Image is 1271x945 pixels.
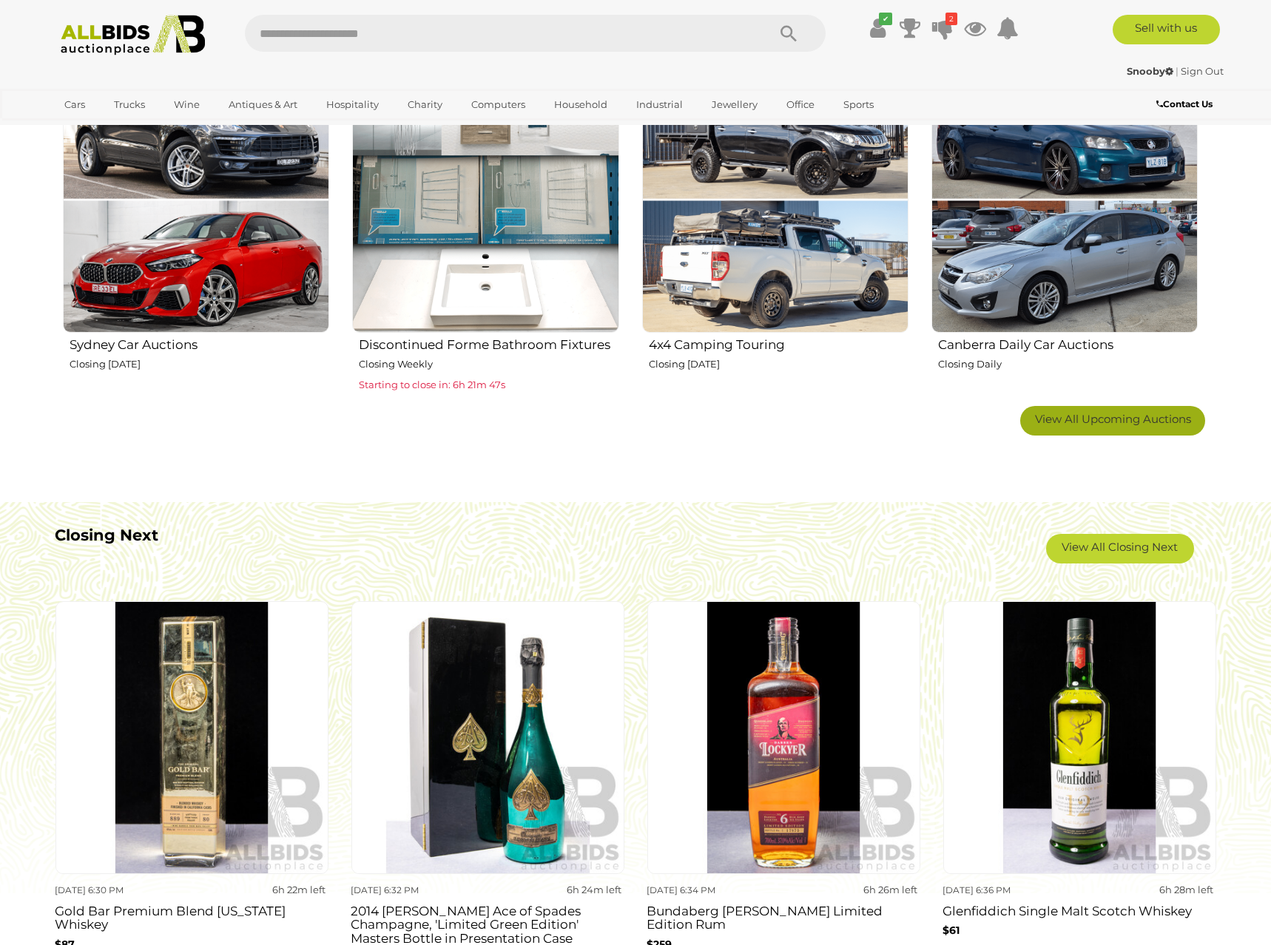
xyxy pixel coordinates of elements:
[1156,96,1216,112] a: Contact Us
[1127,65,1173,77] strong: Snooby
[55,92,95,117] a: Cars
[104,92,155,117] a: Trucks
[879,13,892,25] i: ✔
[647,601,920,874] img: Bundaberg Darren Lockyer Limited Edition Rum
[863,884,917,895] strong: 6h 26m left
[63,67,329,333] img: Sydney Car Auctions
[627,92,692,117] a: Industrial
[317,92,388,117] a: Hospitality
[55,117,179,141] a: [GEOGRAPHIC_DATA]
[55,882,186,898] div: [DATE] 6:30 PM
[70,356,329,373] p: Closing [DATE]
[398,92,452,117] a: Charity
[642,67,908,333] img: 4x4 Camping Touring
[641,66,908,395] a: 4x4 Camping Touring Closing [DATE]
[931,67,1198,333] img: Canberra Daily Car Auctions
[1020,406,1205,436] a: View All Upcoming Auctions
[1176,65,1179,77] span: |
[943,882,1074,898] div: [DATE] 6:36 PM
[647,901,920,932] h3: Bundaberg [PERSON_NAME] Limited Edition Rum
[55,526,158,544] b: Closing Next
[938,356,1198,373] p: Closing Daily
[938,334,1198,352] h2: Canberra Daily Car Auctions
[834,92,883,117] a: Sports
[943,601,1216,874] img: Glenfiddich Single Malt Scotch Whiskey
[219,92,307,117] a: Antiques & Art
[359,356,618,373] p: Closing Weekly
[359,334,618,352] h2: Discontinued Forme Bathroom Fixtures
[1046,534,1194,563] a: View All Closing Next
[462,92,535,117] a: Computers
[53,15,213,55] img: Allbids.com.au
[351,66,618,395] a: Discontinued Forme Bathroom Fixtures Closing Weekly Starting to close in: 6h 21m 47s
[649,356,908,373] p: Closing [DATE]
[272,884,326,895] strong: 6h 22m left
[55,901,328,932] h3: Gold Bar Premium Blend [US_STATE] Whiskey
[545,92,617,117] a: Household
[164,92,209,117] a: Wine
[351,882,482,898] div: [DATE] 6:32 PM
[1127,65,1176,77] a: Snooby
[931,66,1198,395] a: Canberra Daily Car Auctions Closing Daily
[1113,15,1220,44] a: Sell with us
[352,67,618,333] img: Discontinued Forme Bathroom Fixtures
[752,15,826,52] button: Search
[943,901,1216,918] h3: Glenfiddich Single Malt Scotch Whiskey
[1159,884,1213,895] strong: 6h 28m left
[647,882,778,898] div: [DATE] 6:34 PM
[1181,65,1224,77] a: Sign Out
[70,334,329,352] h2: Sydney Car Auctions
[777,92,824,117] a: Office
[359,379,505,390] span: Starting to close in: 6h 21m 47s
[945,13,957,25] i: 2
[55,601,328,874] img: Gold Bar Premium Blend California Whiskey
[866,15,889,41] a: ✔
[1035,412,1191,426] span: View All Upcoming Auctions
[943,924,960,937] b: $61
[702,92,767,117] a: Jewellery
[1156,98,1213,109] b: Contact Us
[567,884,621,895] strong: 6h 24m left
[62,66,329,395] a: Sydney Car Auctions Closing [DATE]
[931,15,954,41] a: 2
[649,334,908,352] h2: 4x4 Camping Touring
[351,601,624,874] img: 2014 Armand De Brignac Ace of Spades Champagne, 'Limited Green Edition' Masters Bottle in Present...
